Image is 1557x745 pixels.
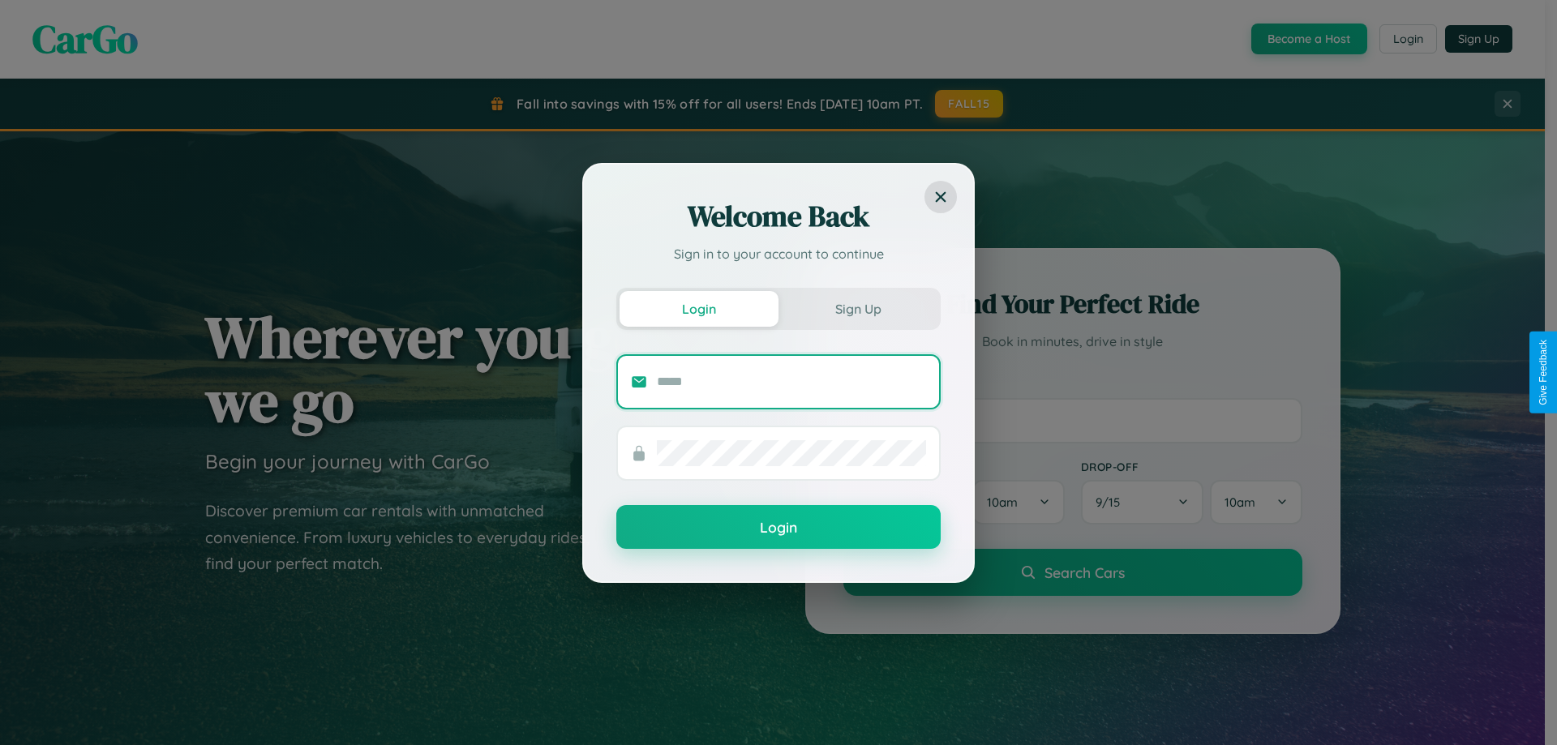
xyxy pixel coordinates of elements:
[616,197,941,236] h2: Welcome Back
[620,291,778,327] button: Login
[616,244,941,263] p: Sign in to your account to continue
[778,291,937,327] button: Sign Up
[616,505,941,549] button: Login
[1538,340,1549,405] div: Give Feedback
